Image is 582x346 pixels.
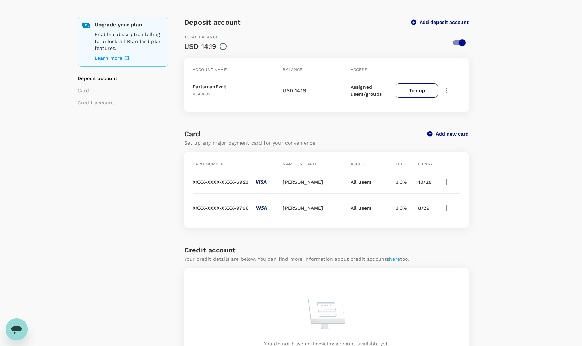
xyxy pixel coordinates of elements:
[193,92,210,96] span: V340882
[193,67,227,72] span: Account name
[184,35,219,40] span: Total balance
[184,41,216,52] div: USD 14.19
[78,75,164,82] li: Deposit account
[351,162,368,166] span: Access
[283,205,347,211] p: [PERSON_NAME]
[193,162,224,166] span: Card number
[95,54,123,61] p: Learn more
[351,179,371,185] span: All users
[396,162,407,166] span: Fees
[252,203,271,213] img: visa
[283,67,302,72] span: Balance
[396,179,415,185] p: 3.3 %
[351,84,382,97] span: Assigned users/groups
[193,205,249,211] p: XXXX-XXXX-XXXX-9796
[78,99,164,106] li: Credit account
[6,318,28,340] iframe: Button to launch messaging window
[427,131,469,137] button: Add new card
[95,21,164,28] p: Upgrade your plan
[184,256,409,262] p: Your credit details are below. You can find more information about credit accounts too.
[193,83,226,90] p: ParlamanEzat
[184,17,241,28] h6: Deposit account
[184,139,427,146] p: Set up any major payment card for your convenience.
[396,83,438,98] button: Top up
[78,87,164,94] li: Card
[283,87,306,94] p: USD 14.19
[396,205,415,211] p: 3.3 %
[193,179,248,185] p: XXXX-XXXX-XXXX-6923
[95,31,164,52] p: Enable subscription billing to unlock all Standard plan features.
[184,244,236,256] h6: Credit account
[184,128,427,139] h6: Card
[411,19,469,25] button: Add deposit account
[389,256,400,262] a: here
[351,205,371,211] span: All users
[95,54,164,62] a: Learn more
[283,179,347,185] p: [PERSON_NAME]
[418,205,438,211] p: 8 / 29
[418,162,433,166] span: Expiry
[351,67,368,72] span: Access
[418,179,438,185] p: 10 / 28
[251,177,270,187] img: visa
[283,162,316,166] span: Name on card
